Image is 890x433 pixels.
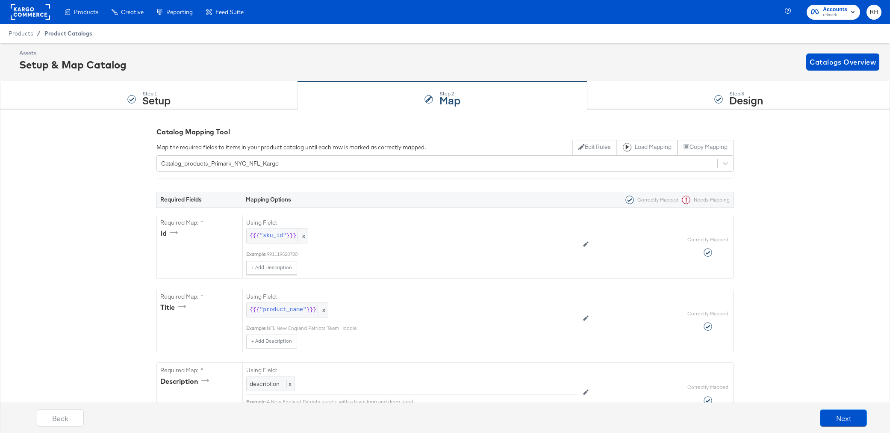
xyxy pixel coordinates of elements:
[250,380,280,388] span: description
[823,5,847,14] span: Accounts
[622,196,678,204] div: Correctly Mapped
[687,236,728,243] label: Correctly Mapped
[246,335,297,348] button: + Add Description
[823,12,847,19] span: Primark
[259,306,306,314] span: "product_name"
[9,30,33,37] span: Products
[267,325,578,332] div: NFL New England Patriots Team Hoodie
[298,229,308,243] span: x
[866,5,881,20] button: RH
[306,306,316,314] span: }}}
[33,30,44,37] span: /
[166,9,193,15] span: Reporting
[44,30,92,37] a: Product Catalogs
[142,91,171,97] div: Step: 1
[246,261,297,275] button: + Add Description
[74,9,98,15] span: Products
[246,219,578,227] label: Using Field:
[246,196,291,203] strong: Mapping Options
[267,251,578,258] div: 991119528720
[678,196,730,204] div: Needs Mapping
[160,303,189,312] div: title
[810,56,876,68] span: Catalogs Overview
[246,325,267,332] div: Example:
[246,251,267,258] div: Example:
[160,228,181,238] div: id
[687,384,728,391] label: Correctly Mapped
[572,140,616,155] button: Edit Rules
[19,57,127,72] div: Setup & Map Catalog
[160,377,212,386] div: description
[156,127,734,137] div: Catalog Mapping Tool
[729,91,763,97] div: Step: 3
[820,409,867,427] button: Next
[19,49,127,57] div: Assets
[259,232,286,240] span: "sku_id"
[250,306,259,314] span: {{{
[246,293,578,301] label: Using Field:
[121,9,144,15] span: Creative
[160,293,239,301] label: Required Map: *
[439,93,460,107] strong: Map
[729,93,763,107] strong: Design
[161,159,279,167] div: Catalog_products_Primark_NYC_NFL_Kargo
[870,7,878,17] span: RH
[318,303,328,317] span: x
[678,140,734,155] button: Copy Mapping
[142,93,171,107] strong: Setup
[687,310,728,317] label: Correctly Mapped
[807,5,860,20] button: AccountsPrimark
[37,409,84,427] button: Back
[215,9,244,15] span: Feed Suite
[617,140,678,155] button: Load Mapping
[250,232,259,240] span: {{{
[160,366,239,374] label: Required Map: *
[806,53,879,71] button: Catalogs Overview
[286,232,296,240] span: }}}
[246,366,578,374] label: Using Field:
[160,196,202,203] strong: Required Fields
[160,219,239,227] label: Required Map: *
[156,143,426,151] div: Map the required fields to items in your product catalog until each row is marked as correctly ma...
[286,380,292,388] span: x
[439,91,460,97] div: Step: 2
